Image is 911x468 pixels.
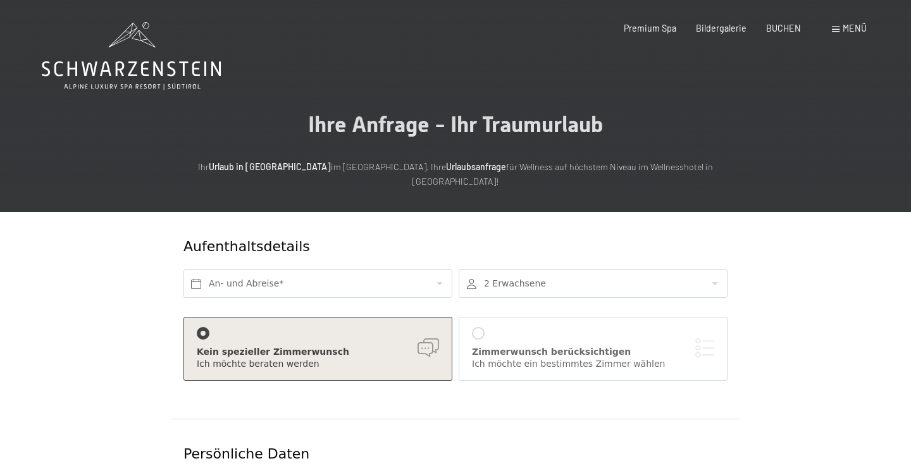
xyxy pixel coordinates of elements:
[766,23,801,34] a: BUCHEN
[446,161,506,172] strong: Urlaubsanfrage
[472,358,714,371] div: Ich möchte ein bestimmtes Zimmer wählen
[472,346,714,359] div: Zimmerwunsch berücksichtigen
[183,445,728,464] div: Persönliche Daten
[696,23,747,34] a: Bildergalerie
[183,237,636,257] div: Aufenthaltsdetails
[197,346,439,359] div: Kein spezieller Zimmerwunsch
[177,160,734,188] p: Ihr im [GEOGRAPHIC_DATA]. Ihre für Wellness auf höchstem Niveau im Wellnesshotel in [GEOGRAPHIC_D...
[209,161,331,172] strong: Urlaub in [GEOGRAPHIC_DATA]
[624,23,676,34] a: Premium Spa
[308,111,603,137] span: Ihre Anfrage - Ihr Traumurlaub
[197,358,439,371] div: Ich möchte beraten werden
[843,23,867,34] span: Menü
